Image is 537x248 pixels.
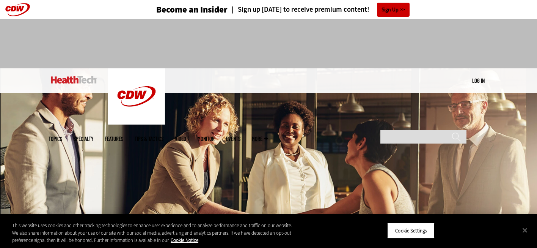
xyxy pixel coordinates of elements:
[175,136,186,142] a: Video
[228,6,369,13] a: Sign up [DATE] to receive premium content!
[226,136,240,142] a: Events
[12,222,295,244] div: This website uses cookies and other tracking technologies to enhance user experience and to analy...
[517,222,533,239] button: Close
[128,5,228,14] a: Become an Insider
[51,76,97,84] img: Home
[156,5,228,14] h3: Become an Insider
[377,3,410,17] a: Sign Up
[198,136,215,142] a: MonITor
[108,68,165,125] img: Home
[108,118,165,126] a: CDW
[252,136,268,142] span: More
[135,136,163,142] a: Tips & Tactics
[74,136,93,142] span: Specialty
[387,223,435,239] button: Cookie Settings
[130,27,407,61] iframe: advertisement
[472,77,485,85] div: User menu
[472,77,485,84] a: Log in
[105,136,123,142] a: Features
[49,136,62,142] span: Topics
[171,237,198,243] a: More information about your privacy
